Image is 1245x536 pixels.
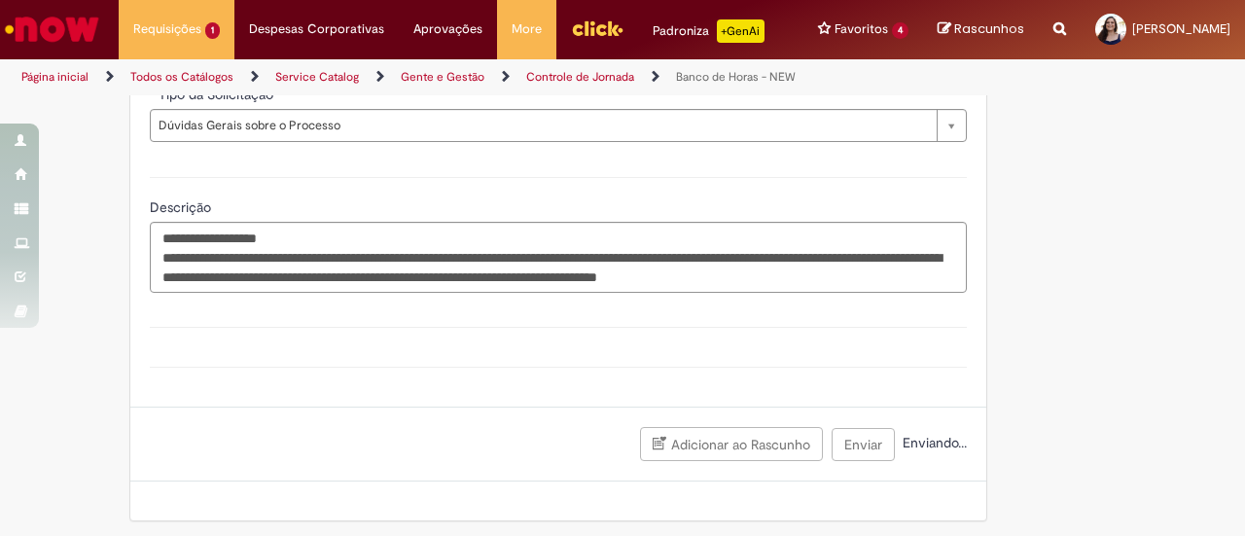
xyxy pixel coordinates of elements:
p: +GenAi [717,19,765,43]
span: 4 [892,22,908,39]
span: Despesas Corporativas [249,19,384,39]
span: Descrição [150,198,215,216]
a: Gente e Gestão [401,69,484,85]
ul: Trilhas de página [15,59,815,95]
span: Favoritos [835,19,888,39]
a: Rascunhos [938,20,1024,39]
span: Tipo da Solicitação [159,86,277,103]
span: Enviando... [899,434,967,451]
span: More [512,19,542,39]
a: Banco de Horas - NEW [676,69,796,85]
span: 1 [205,22,220,39]
span: Requisições [133,19,201,39]
span: Aprovações [413,19,482,39]
span: [PERSON_NAME] [1132,20,1230,37]
a: Controle de Jornada [526,69,634,85]
a: Página inicial [21,69,89,85]
img: ServiceNow [2,10,102,49]
div: Padroniza [653,19,765,43]
span: Rascunhos [954,19,1024,38]
textarea: Descrição [150,222,967,293]
span: Dúvidas Gerais sobre o Processo [159,110,927,141]
a: Todos os Catálogos [130,69,233,85]
img: click_logo_yellow_360x200.png [571,14,623,43]
a: Service Catalog [275,69,359,85]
